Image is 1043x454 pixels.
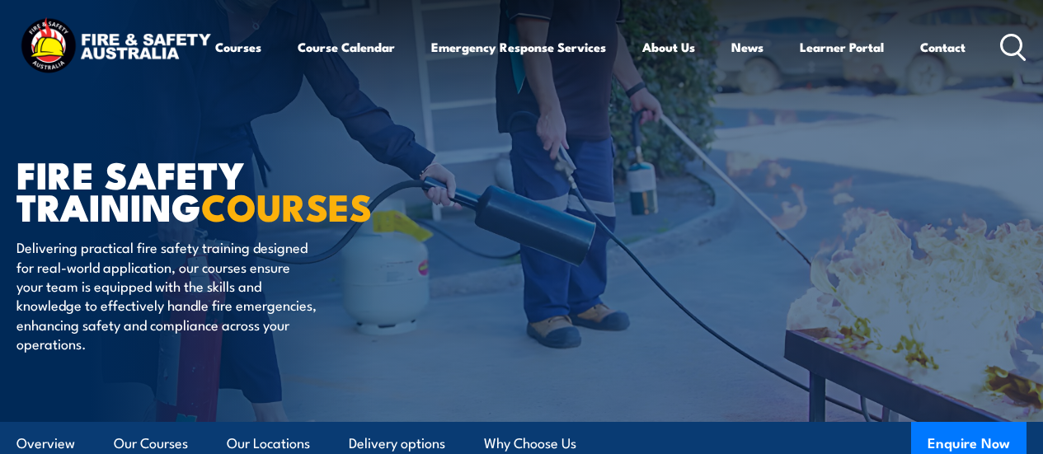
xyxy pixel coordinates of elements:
[215,27,261,67] a: Courses
[16,157,424,222] h1: FIRE SAFETY TRAINING
[642,27,695,67] a: About Us
[731,27,763,67] a: News
[800,27,884,67] a: Learner Portal
[201,177,372,234] strong: COURSES
[920,27,965,67] a: Contact
[298,27,395,67] a: Course Calendar
[16,237,317,353] p: Delivering practical fire safety training designed for real-world application, our courses ensure...
[431,27,606,67] a: Emergency Response Services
